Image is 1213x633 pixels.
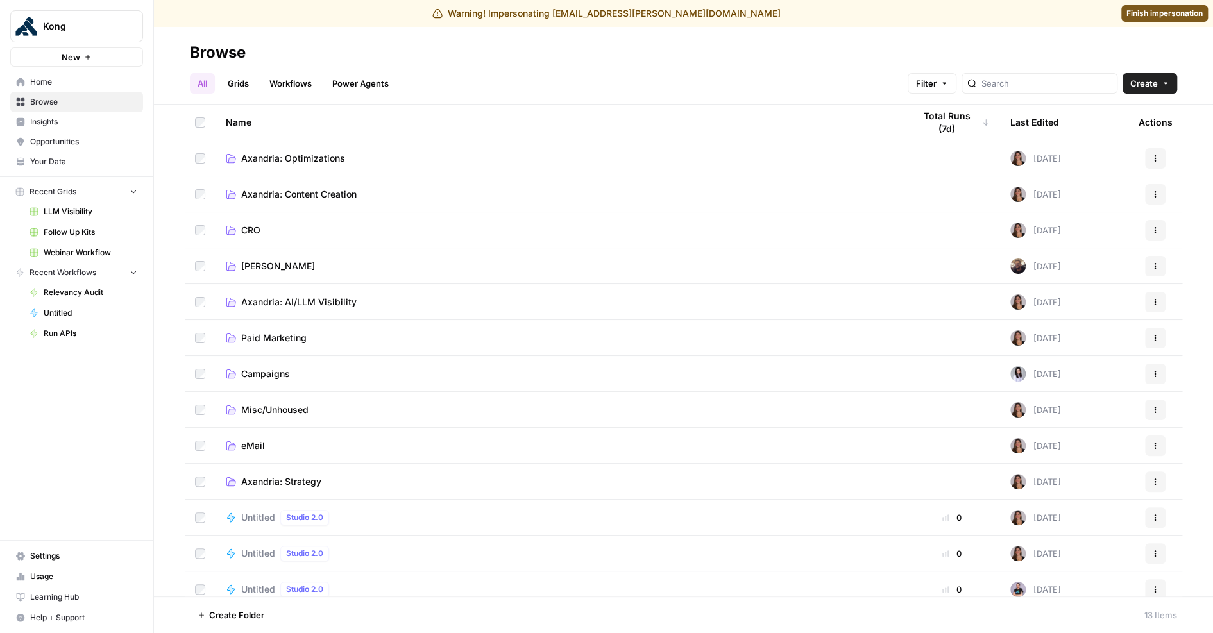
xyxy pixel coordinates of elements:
a: Finish impersonation [1121,5,1208,22]
a: Home [10,72,143,92]
img: sxi2uv19sgqy0h2kayksa05wk9fr [1010,510,1026,525]
span: Untitled [241,511,275,524]
a: Power Agents [325,73,396,94]
a: Misc/Unhoused [226,403,894,416]
div: [DATE] [1010,582,1061,597]
img: ijgwzu7dktpjpl0uxuca3k7l94av [1010,582,1026,597]
span: Opportunities [30,136,137,148]
a: Untitled [24,303,143,323]
div: [DATE] [1010,510,1061,525]
span: Recent Grids [30,186,76,198]
a: Paid Marketing [226,332,894,344]
button: Create [1123,73,1177,94]
a: [PERSON_NAME] [226,260,894,273]
span: Studio 2.0 [286,512,323,523]
span: Webinar Workflow [44,247,137,258]
span: Follow Up Kits [44,226,137,238]
span: Browse [30,96,137,108]
input: Search [981,77,1112,90]
span: Axandria: Content Creation [241,188,357,201]
button: Recent Workflows [10,263,143,282]
span: Untitled [241,583,275,596]
span: Run APIs [44,328,137,339]
span: Axandria: Strategy [241,475,321,488]
img: sxi2uv19sgqy0h2kayksa05wk9fr [1010,402,1026,418]
span: Axandria: Optimizations [241,152,345,165]
a: UntitledStudio 2.0 [226,510,894,525]
span: Home [30,76,137,88]
span: CRO [241,224,260,237]
span: [PERSON_NAME] [241,260,315,273]
div: Total Runs (7d) [914,105,990,140]
span: Settings [30,550,137,562]
div: [DATE] [1010,151,1061,166]
span: Studio 2.0 [286,584,323,595]
img: i1lzxaatsuxlpuwa4cydz74c39do [1010,258,1026,274]
div: Actions [1139,105,1173,140]
span: Paid Marketing [241,332,307,344]
img: sxi2uv19sgqy0h2kayksa05wk9fr [1010,330,1026,346]
img: sxi2uv19sgqy0h2kayksa05wk9fr [1010,438,1026,453]
a: Learning Hub [10,587,143,607]
button: Workspace: Kong [10,10,143,42]
a: Campaigns [226,367,894,380]
span: Axandria: AI/LLM Visibility [241,296,357,308]
div: [DATE] [1010,474,1061,489]
img: sxi2uv19sgqy0h2kayksa05wk9fr [1010,546,1026,561]
div: 0 [914,511,990,524]
a: UntitledStudio 2.0 [226,546,894,561]
a: Opportunities [10,131,143,152]
a: Relevancy Audit [24,282,143,303]
span: Misc/Unhoused [241,403,309,416]
a: CRO [226,224,894,237]
a: Grids [220,73,257,94]
span: Kong [43,20,121,33]
img: Kong Logo [15,15,38,38]
a: Axandria: Optimizations [226,152,894,165]
a: UntitledStudio 2.0 [226,582,894,597]
div: 13 Items [1144,609,1177,621]
div: Warning! Impersonating [EMAIL_ADDRESS][PERSON_NAME][DOMAIN_NAME] [432,7,781,20]
span: Finish impersonation [1126,8,1203,19]
span: Help + Support [30,612,137,623]
span: Untitled [44,307,137,319]
a: Axandria: Strategy [226,475,894,488]
img: hq1qa3gmv63m2xr2geduv4xh6pr9 [1010,366,1026,382]
button: New [10,47,143,67]
span: Create Folder [209,609,264,621]
div: Name [226,105,894,140]
span: eMail [241,439,265,452]
div: [DATE] [1010,366,1061,382]
span: Relevancy Audit [44,287,137,298]
span: New [62,51,80,63]
div: 0 [914,583,990,596]
div: [DATE] [1010,330,1061,346]
span: Campaigns [241,367,290,380]
button: Filter [908,73,956,94]
span: Learning Hub [30,591,137,603]
a: Axandria: AI/LLM Visibility [226,296,894,308]
div: 0 [914,547,990,560]
span: Filter [916,77,937,90]
img: sxi2uv19sgqy0h2kayksa05wk9fr [1010,474,1026,489]
button: Recent Grids [10,182,143,201]
a: Usage [10,566,143,587]
span: Studio 2.0 [286,548,323,559]
span: LLM Visibility [44,206,137,217]
div: Browse [190,42,246,63]
a: Follow Up Kits [24,222,143,242]
div: [DATE] [1010,294,1061,310]
div: [DATE] [1010,546,1061,561]
button: Help + Support [10,607,143,628]
a: Workflows [262,73,319,94]
div: [DATE] [1010,438,1061,453]
a: Axandria: Content Creation [226,188,894,201]
a: Your Data [10,151,143,172]
a: All [190,73,215,94]
div: [DATE] [1010,223,1061,238]
a: Webinar Workflow [24,242,143,263]
a: Insights [10,112,143,132]
span: Usage [30,571,137,582]
span: Your Data [30,156,137,167]
img: sxi2uv19sgqy0h2kayksa05wk9fr [1010,294,1026,310]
